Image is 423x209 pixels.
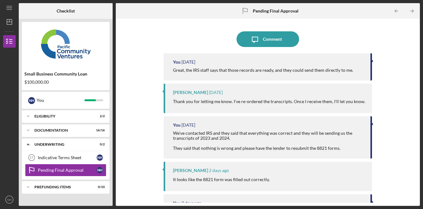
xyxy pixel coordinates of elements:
[28,97,35,104] div: N H
[37,95,84,106] div: You
[97,167,103,173] div: N H
[7,198,12,201] text: NH
[29,156,33,159] tspan: 17
[22,25,110,63] img: Product logo
[173,123,181,128] div: You
[173,68,353,73] div: Great, the IRS staff says that those records are ready, and they could send them directly to me.
[38,168,97,173] div: Pending Final Approval
[34,128,89,132] div: Documentation
[97,154,103,161] div: N H
[209,168,229,173] time: 2025-10-08 00:07
[173,131,364,151] div: We've contacted IRS and they said that everything was correct and they will be sending us the tra...
[38,155,97,160] div: Indicative Terms Sheet
[3,193,16,206] button: NH
[173,60,181,65] div: You
[173,168,208,173] div: [PERSON_NAME]
[94,114,105,118] div: 2 / 2
[173,90,208,95] div: [PERSON_NAME]
[94,143,105,146] div: 0 / 2
[57,8,75,13] b: Checklist
[24,71,107,76] div: Small Business Community Loan
[181,60,195,65] time: 2025-10-10 00:40
[173,201,181,206] div: You
[173,98,365,105] p: Thank you for letting me know. I've re-ordered the transcripts. Once I receive them, I'll let you...
[34,114,89,118] div: Eligibility
[181,201,201,206] time: 2025-10-07 22:52
[34,185,89,189] div: Prefunding Items
[209,90,223,95] time: 2025-10-09 23:52
[173,176,270,183] p: It looks like the 8821 form was filled out correctly.
[34,143,89,146] div: Underwriting
[24,80,107,85] div: $100,000.00
[181,123,195,128] time: 2025-10-09 22:22
[263,31,282,47] div: Comment
[94,185,105,189] div: 0 / 10
[94,128,105,132] div: 16 / 16
[253,8,298,13] b: Pending Final Approval
[25,164,106,176] a: Pending Final ApprovalNH
[25,151,106,164] a: 17Indicative Terms SheetNH
[237,31,299,47] button: Comment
